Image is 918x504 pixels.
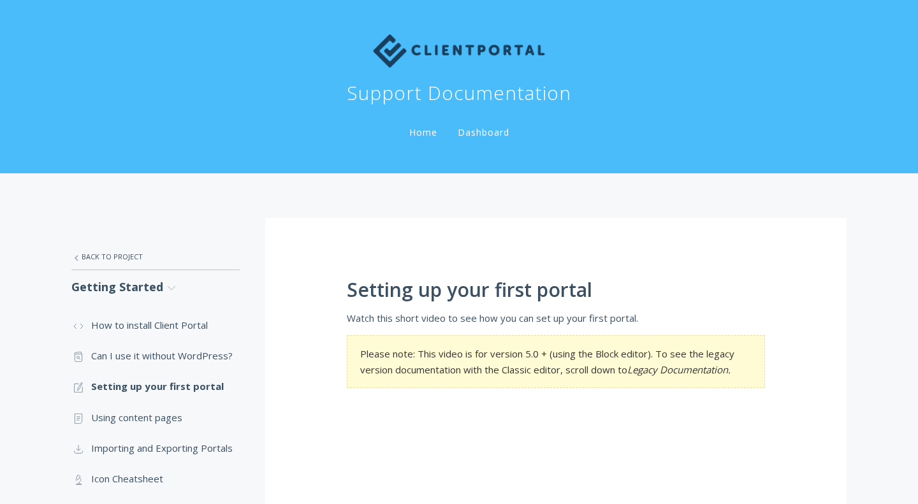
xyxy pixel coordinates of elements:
h1: Setting up your first portal [347,279,765,301]
em: Legacy Documentation. [627,363,731,376]
h1: Support Documentation [347,80,571,106]
p: Watch this short video to see how you can set up your first portal. [347,310,765,326]
a: Back to Project [71,243,240,270]
section: Please note: This video is for version 5.0 + (using the Block editor). To see the legacy version ... [347,335,765,388]
a: Setting up your first portal [71,371,240,401]
a: Getting Started [71,270,240,304]
a: Icon Cheatsheet [71,463,240,494]
a: Dashboard [455,126,512,138]
a: How to install Client Portal [71,310,240,340]
a: Importing and Exporting Portals [71,433,240,463]
a: Can I use it without WordPress? [71,340,240,371]
a: Home [407,126,440,138]
a: Using content pages [71,402,240,433]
